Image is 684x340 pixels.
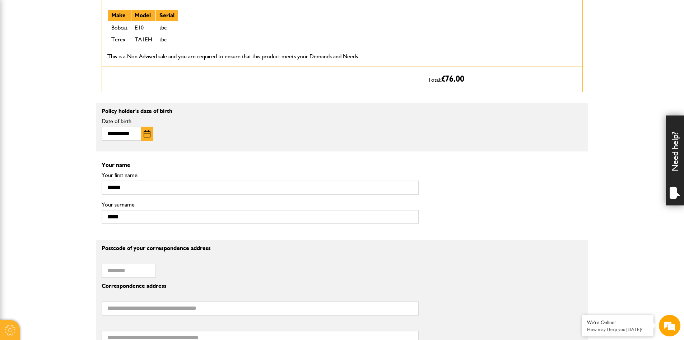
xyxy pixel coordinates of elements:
label: Your first name [102,172,419,178]
div: We're Online! [587,319,648,326]
p: Correspondence address [102,283,419,289]
label: Your surname [102,202,419,208]
p: Your name [102,162,583,168]
td: Bobcat [108,22,131,34]
th: Make [108,9,131,22]
input: Enter your email address [9,88,131,104]
p: Postcode of your correspondence address [102,245,419,251]
textarea: Type your message and hit 'Enter' [9,130,131,216]
th: Model [131,9,156,22]
td: Terex [108,33,131,46]
div: Chat with us now [37,40,121,50]
td: E10 [131,22,156,34]
div: Need help? [666,115,684,205]
th: Serial [156,9,178,22]
p: How may I help you today? [587,327,648,332]
p: This is a Non Advised sale and you are required to ensure that this product meets your Demands an... [107,52,417,61]
td: tbc [156,22,178,34]
div: Minimize live chat window [118,4,135,21]
td: TA1EH [131,33,156,46]
img: d_20077148190_company_1631870298795_20077148190 [12,40,30,50]
span: £ [441,75,464,83]
p: Policy holder's date of birth [102,108,583,114]
input: Enter your last name [9,67,131,82]
span: 76.00 [445,75,464,83]
label: Date of birth [102,118,419,124]
img: Choose date [144,130,150,137]
input: Enter your phone number [9,109,131,125]
p: Total: [428,72,577,86]
td: tbc [156,33,178,46]
em: Start Chat [98,222,130,231]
